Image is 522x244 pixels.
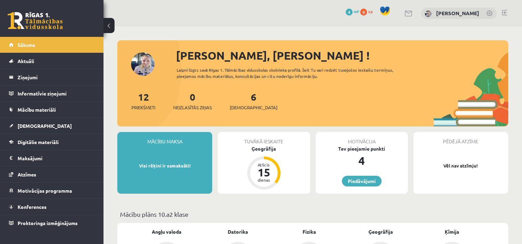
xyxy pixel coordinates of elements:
[9,215,95,231] a: Proktoringa izmēģinājums
[360,9,376,14] a: 0 xp
[254,163,274,167] div: Atlicis
[360,9,367,16] span: 0
[9,118,95,134] a: [DEMOGRAPHIC_DATA]
[9,102,95,118] a: Mācību materiāli
[9,150,95,166] a: Maksājumi
[436,10,479,17] a: [PERSON_NAME]
[316,132,408,145] div: Motivācija
[9,69,95,85] a: Ziņojumi
[18,42,35,48] span: Sākums
[9,166,95,182] a: Atzīmes
[176,47,508,64] div: [PERSON_NAME], [PERSON_NAME] !
[18,69,95,85] legend: Ziņojumi
[18,187,72,194] span: Motivācijas programma
[228,228,248,235] a: Datorika
[425,10,432,17] img: Kristīne Vītola
[120,210,505,219] p: Mācību plāns 10.a2 klase
[9,37,95,53] a: Sākums
[18,204,47,210] span: Konferences
[18,220,78,226] span: Proktoringa izmēģinājums
[18,139,59,145] span: Digitālie materiāli
[316,145,408,152] div: Tev pieejamie punkti
[18,85,95,101] legend: Informatīvie ziņojumi
[9,53,95,69] a: Aktuāli
[173,104,212,111] span: Neizlasītās ziņas
[230,104,277,111] span: [DEMOGRAPHIC_DATA]
[152,228,181,235] a: Angļu valoda
[218,145,310,152] div: Ģeogrāfija
[18,106,56,113] span: Mācību materiāli
[131,91,155,111] a: 12Priekšmeti
[18,58,34,64] span: Aktuāli
[9,85,95,101] a: Informatīvie ziņojumi
[254,178,274,182] div: dienas
[413,132,508,145] div: Pēdējā atzīme
[18,150,95,166] legend: Maksājumi
[254,167,274,178] div: 15
[445,228,459,235] a: Ķīmija
[18,123,72,129] span: [DEMOGRAPHIC_DATA]
[346,9,359,14] a: 4 mP
[8,12,63,29] a: Rīgas 1. Tālmācības vidusskola
[218,132,310,145] div: Tuvākā ieskaite
[354,9,359,14] span: mP
[173,91,212,111] a: 0Neizlasītās ziņas
[303,228,316,235] a: Fizika
[9,134,95,150] a: Digitālie materiāli
[9,199,95,215] a: Konferences
[177,67,411,79] div: Laipni lūgts savā Rīgas 1. Tālmācības vidusskolas skolnieka profilā. Šeit Tu vari redzēt tuvojošo...
[316,152,408,169] div: 4
[368,9,373,14] span: xp
[417,162,505,169] p: Vēl nav atzīmju!
[346,9,353,16] span: 4
[121,162,209,169] p: Visi rēķini ir samaksāti!
[218,145,310,191] a: Ģeogrāfija Atlicis 15 dienas
[117,132,212,145] div: Mācību maksa
[131,104,155,111] span: Priekšmeti
[368,228,393,235] a: Ģeogrāfija
[342,176,382,186] a: Piedāvājumi
[230,91,277,111] a: 6[DEMOGRAPHIC_DATA]
[9,183,95,199] a: Motivācijas programma
[18,171,36,177] span: Atzīmes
